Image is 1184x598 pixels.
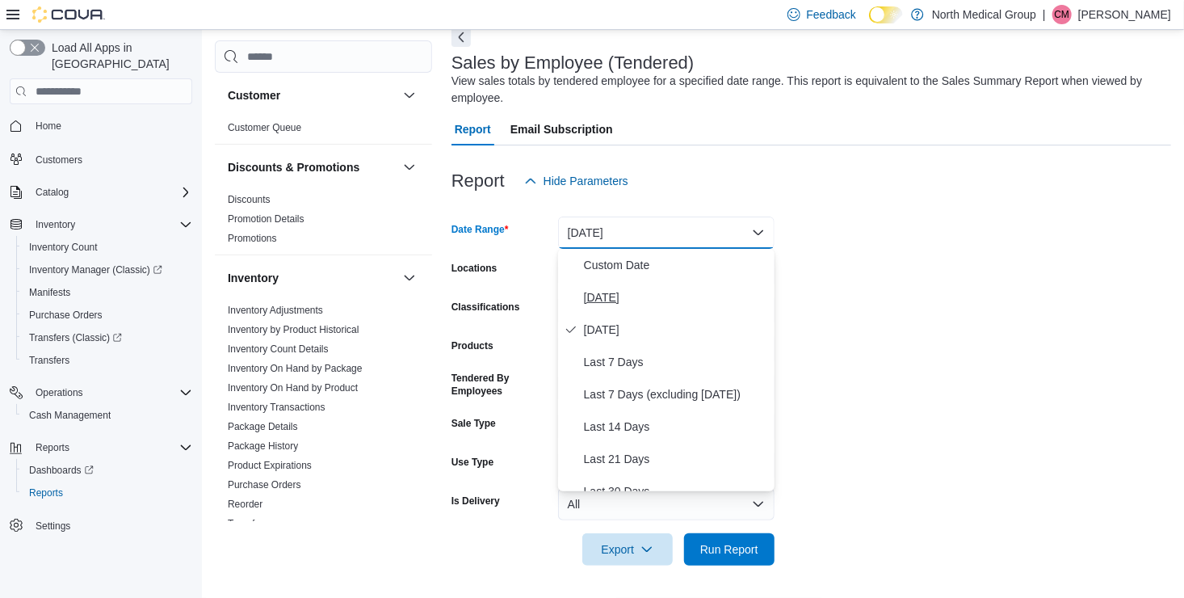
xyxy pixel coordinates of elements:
a: Transfers (Classic) [23,328,128,347]
span: Purchase Orders [29,309,103,322]
h3: Discounts & Promotions [228,159,359,175]
div: Discounts & Promotions [215,190,432,255]
a: Inventory Count Details [228,343,329,355]
span: Transfers [29,354,69,367]
a: Manifests [23,283,77,302]
a: Transfers [23,351,76,370]
span: Manifests [29,286,70,299]
p: [PERSON_NAME] [1078,5,1171,24]
button: Transfers [16,349,199,372]
span: Inventory On Hand by Package [228,362,363,375]
button: Customer [228,87,397,103]
span: Feedback [807,6,856,23]
button: Manifests [16,281,199,304]
span: Reports [36,441,69,454]
span: Inventory by Product Historical [228,323,359,336]
div: Select listbox [558,249,775,491]
label: Use Type [451,456,493,469]
a: Reorder [228,499,262,510]
div: Customer [215,118,432,144]
a: Discounts [228,194,271,205]
span: Operations [36,386,83,399]
button: Catalog [29,183,75,202]
span: Reorder [228,498,262,511]
a: Customer Queue [228,122,301,133]
span: Transfers (Classic) [23,328,192,347]
span: Reports [29,486,63,499]
span: Product Expirations [228,459,312,472]
label: Is Delivery [451,495,500,507]
span: Last 30 Days [584,482,768,501]
button: Hide Parameters [518,165,635,197]
span: Settings [36,520,70,533]
button: Inventory [228,270,397,286]
span: Reports [29,438,192,457]
span: Inventory Count [29,241,98,254]
span: Transfers (Classic) [29,331,122,344]
button: Settings [3,514,199,537]
button: Customers [3,147,199,171]
button: [DATE] [558,217,775,249]
button: Discounts & Promotions [400,158,419,177]
button: Inventory [3,213,199,236]
span: Customers [29,149,192,169]
button: All [558,488,775,520]
div: Ciara Manuel [1052,5,1072,24]
a: Package Details [228,421,298,432]
h3: Customer [228,87,280,103]
a: Dashboards [23,461,100,480]
button: Inventory [400,268,419,288]
span: Export [592,533,663,566]
a: Customers [29,150,89,170]
span: Promotions [228,232,277,245]
input: Dark Mode [869,6,903,23]
label: Tendered By Employees [451,372,552,398]
span: Cash Management [29,409,111,422]
span: Email Subscription [510,113,613,145]
a: Home [29,116,68,136]
a: Purchase Orders [23,305,109,325]
button: Inventory Count [16,236,199,259]
span: Inventory Count [23,238,192,257]
a: Inventory Transactions [228,402,325,413]
span: Load All Apps in [GEOGRAPHIC_DATA] [45,40,192,72]
span: Inventory [36,218,75,231]
span: CM [1055,5,1070,24]
a: Inventory Count [23,238,104,257]
span: Inventory On Hand by Product [228,381,358,394]
a: Inventory Manager (Classic) [23,260,169,280]
button: Catalog [3,181,199,204]
button: Export [582,533,673,566]
span: Transfers [228,517,268,530]
span: [DATE] [584,320,768,339]
nav: Complex example [10,107,192,579]
span: Operations [29,383,192,402]
a: Transfers [228,518,268,529]
span: Catalog [36,186,69,199]
span: Custom Date [584,255,768,275]
span: Inventory Manager (Classic) [23,260,192,280]
a: Reports [23,483,69,503]
span: Last 7 Days (excluding [DATE]) [584,385,768,404]
button: Next [451,27,471,47]
h3: Inventory [228,270,279,286]
button: Home [3,114,199,137]
span: Settings [29,516,192,536]
p: North Medical Group [932,5,1036,24]
a: Package History [228,440,298,452]
label: Classifications [451,301,520,314]
button: Purchase Orders [16,304,199,326]
button: Run Report [684,533,775,566]
a: Settings [29,516,77,536]
span: Transfers [23,351,192,370]
span: Dashboards [29,464,94,477]
button: Inventory [29,215,82,234]
button: Discounts & Promotions [228,159,397,175]
span: Hide Parameters [544,173,628,189]
span: Last 7 Days [584,352,768,372]
span: Manifests [23,283,192,302]
a: Inventory Manager (Classic) [16,259,199,281]
span: Customers [36,154,82,166]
